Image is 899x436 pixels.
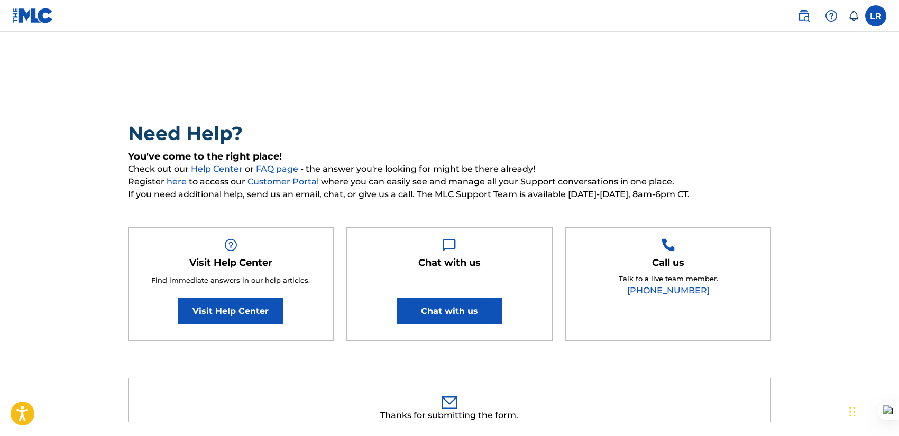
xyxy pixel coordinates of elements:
[821,5,842,26] div: Help
[627,285,710,295] a: [PHONE_NUMBER]
[848,11,859,21] div: Notifications
[128,122,772,145] h2: Need Help?
[418,257,481,269] h5: Chat with us
[128,188,772,201] span: If you need additional help, send us an email, chat, or give us a call. The MLC Support Team is a...
[797,10,810,22] img: search
[662,238,675,252] img: Help Box Image
[128,163,772,175] span: Check out our or - the answer you're looking for might be there already!
[619,274,718,284] p: Talk to a live team member.
[189,257,272,269] h5: Visit Help Center
[443,238,456,252] img: Help Box Image
[825,10,838,22] img: help
[865,5,886,26] div: User Menu
[13,8,53,23] img: MLC Logo
[151,276,310,284] span: Find immediate answers in our help articles.
[167,177,189,187] a: here
[846,385,899,436] iframe: Chat Widget
[793,5,814,26] a: Public Search
[178,298,283,324] a: Visit Help Center
[128,175,772,188] span: Register to access our where you can easily see and manage all your Support conversations in one ...
[849,396,856,428] div: Drag
[442,396,457,409] img: 0ff00501b51b535a1dc6.svg
[652,257,684,269] h5: Call us
[191,164,245,174] a: Help Center
[247,177,321,187] a: Customer Portal
[869,281,899,366] iframe: Resource Center
[224,238,237,252] img: Help Box Image
[397,298,502,324] button: Chat with us
[256,164,300,174] a: FAQ page
[128,151,772,163] h5: You've come to the right place!
[129,409,771,422] div: Thanks for submitting the form.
